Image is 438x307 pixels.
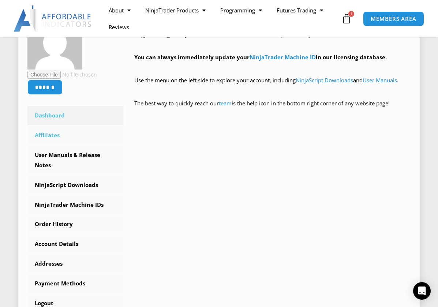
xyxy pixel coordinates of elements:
[27,274,123,293] a: Payment Methods
[27,215,123,234] a: Order History
[27,15,82,70] img: 306a39d853fe7ca0a83b64c3a9ab38c2617219f6aea081d20322e8e32295346b
[269,2,330,19] a: Futures Trading
[101,2,340,35] nav: Menu
[27,126,123,145] a: Affiliates
[363,11,424,26] a: MEMBERS AREA
[101,19,136,35] a: Reviews
[219,100,232,107] a: team
[296,76,353,84] a: NinjaScript Downloads
[27,106,123,125] a: Dashboard
[134,75,411,96] p: Use the menu on the left side to explore your account, including and .
[213,2,269,19] a: Programming
[27,254,123,273] a: Addresses
[348,11,354,17] span: 1
[250,53,316,61] a: NinjaTrader Machine ID
[413,282,431,300] div: Open Intercom Messenger
[134,53,387,61] strong: You can always immediately update your in our licensing database.
[330,8,363,29] a: 1
[14,5,92,32] img: LogoAI | Affordable Indicators – NinjaTrader
[363,76,397,84] a: User Manuals
[138,2,213,19] a: NinjaTrader Products
[371,16,416,22] span: MEMBERS AREA
[27,146,123,175] a: User Manuals & Release Notes
[27,235,123,254] a: Account Details
[27,195,123,214] a: NinjaTrader Machine IDs
[101,2,138,19] a: About
[27,176,123,195] a: NinjaScript Downloads
[134,98,411,119] p: The best way to quickly reach our is the help icon in the bottom right corner of any website page!
[134,18,411,119] div: Hey ! Welcome to the Members Area. Thank you for being a valuable customer!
